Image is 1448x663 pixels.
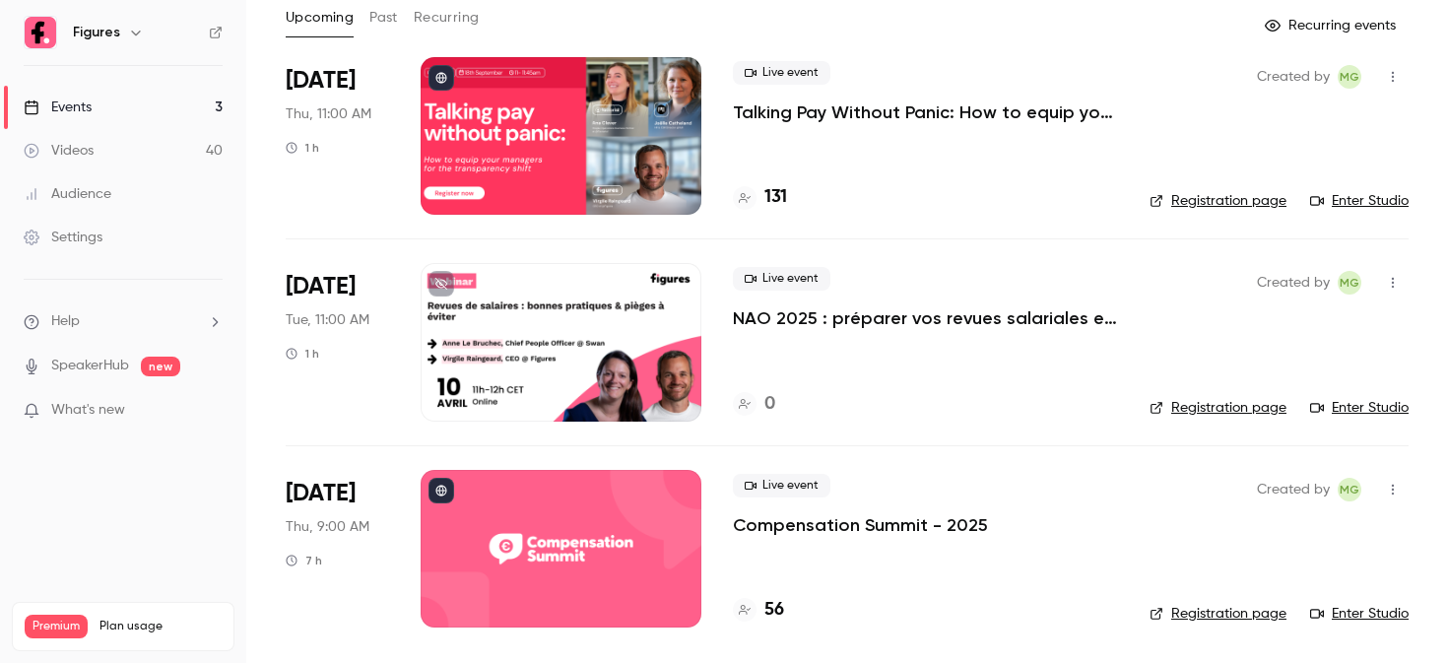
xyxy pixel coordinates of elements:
iframe: Noticeable Trigger [199,402,223,420]
a: Compensation Summit - 2025 [733,513,988,537]
a: Enter Studio [1310,604,1409,624]
span: MG [1340,65,1359,89]
div: Videos [24,141,94,161]
a: Registration page [1150,604,1286,624]
div: 7 h [286,553,322,568]
button: Recurring events [1256,10,1409,41]
div: 1 h [286,140,319,156]
span: Live event [733,61,830,85]
span: MG [1340,478,1359,501]
span: Mégane Gateau [1338,65,1361,89]
a: Enter Studio [1310,191,1409,211]
a: Enter Studio [1310,398,1409,418]
a: 56 [733,597,784,624]
span: Live event [733,267,830,291]
div: Audience [24,184,111,204]
span: [DATE] [286,478,356,509]
a: 131 [733,184,787,211]
button: Recurring [414,2,480,33]
h4: 0 [764,391,775,418]
span: MG [1340,271,1359,295]
span: Created by [1257,478,1330,501]
span: What's new [51,400,125,421]
div: Settings [24,228,102,247]
span: Created by [1257,271,1330,295]
span: Thu, 11:00 AM [286,104,371,124]
h4: 131 [764,184,787,211]
h6: Figures [73,23,120,42]
span: Live event [733,474,830,497]
span: [DATE] [286,271,356,302]
button: Upcoming [286,2,354,33]
span: Created by [1257,65,1330,89]
span: Plan usage [99,619,222,634]
img: Figures [25,17,56,48]
div: Oct 16 Thu, 9:00 AM (Europe/Paris) [286,470,389,628]
span: [DATE] [286,65,356,97]
div: Sep 18 Thu, 11:00 AM (Europe/Paris) [286,57,389,215]
div: Events [24,98,92,117]
a: SpeakerHub [51,356,129,376]
span: Thu, 9:00 AM [286,517,369,537]
span: Tue, 11:00 AM [286,310,369,330]
span: Mégane Gateau [1338,271,1361,295]
a: 0 [733,391,775,418]
div: 1 h [286,346,319,362]
h4: 56 [764,597,784,624]
a: Registration page [1150,398,1286,418]
span: Help [51,311,80,332]
span: Premium [25,615,88,638]
a: Talking Pay Without Panic: How to equip your managers for the transparency shift [733,100,1118,124]
span: Mégane Gateau [1338,478,1361,501]
button: Past [369,2,398,33]
div: Oct 7 Tue, 11:00 AM (Europe/Paris) [286,263,389,421]
a: NAO 2025 : préparer vos revues salariales et renforcer le dialogue social [733,306,1118,330]
li: help-dropdown-opener [24,311,223,332]
span: new [141,357,180,376]
a: Registration page [1150,191,1286,211]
